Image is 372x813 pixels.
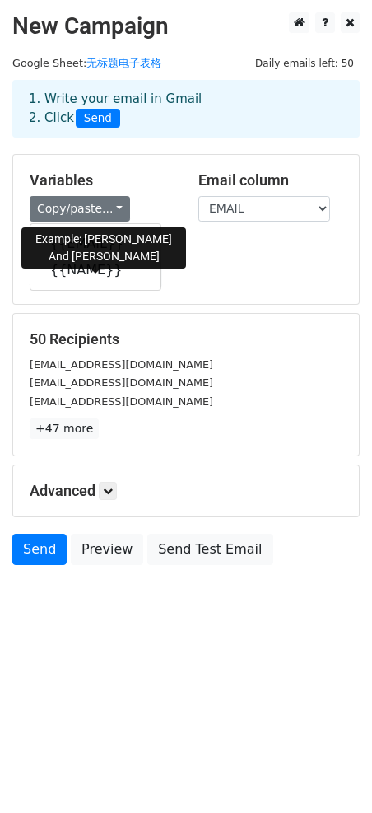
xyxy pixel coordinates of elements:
h5: Email column [198,171,342,189]
small: [EMAIL_ADDRESS][DOMAIN_NAME] [30,376,213,389]
small: [EMAIL_ADDRESS][DOMAIN_NAME] [30,358,213,371]
a: 无标题电子表格 [86,57,161,69]
span: Send [76,109,120,128]
a: Send [12,534,67,565]
h5: 50 Recipients [30,330,342,348]
h5: Variables [30,171,174,189]
h5: Advanced [30,482,342,500]
a: Daily emails left: 50 [249,57,360,69]
small: [EMAIL_ADDRESS][DOMAIN_NAME] [30,395,213,408]
a: Preview [71,534,143,565]
div: 1. Write your email in Gmail 2. Click [16,90,356,128]
a: {{NAME}} [30,257,160,283]
a: +47 more [30,418,99,439]
small: Google Sheet: [12,57,161,69]
span: Daily emails left: 50 [249,54,360,72]
iframe: Chat Widget [290,734,372,813]
div: Example: [PERSON_NAME] And [PERSON_NAME] [21,227,186,269]
a: Send Test Email [147,534,272,565]
h2: New Campaign [12,12,360,40]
